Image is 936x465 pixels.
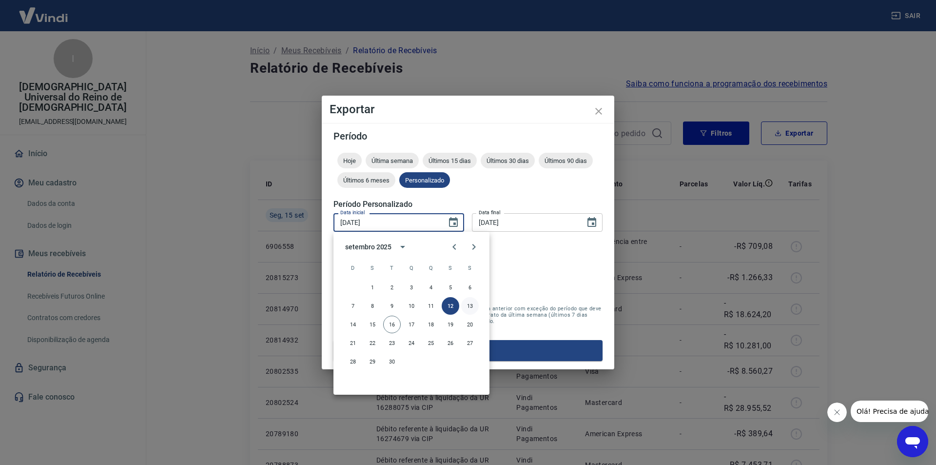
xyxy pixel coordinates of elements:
span: Últimos 6 meses [337,177,395,184]
button: 24 [403,334,420,352]
div: Hoje [337,153,362,168]
button: 30 [383,353,401,370]
span: segunda-feira [364,258,381,278]
span: Hoje [337,157,362,164]
button: 17 [403,316,420,333]
div: Última semana [366,153,419,168]
span: Últimos 90 dias [539,157,593,164]
div: Últimos 15 dias [423,153,477,168]
div: Personalizado [399,172,450,188]
label: Data final [479,209,501,216]
button: 11 [422,297,440,315]
button: 20 [461,316,479,333]
span: Últimos 30 dias [481,157,535,164]
button: 5 [442,279,459,296]
button: 1 [364,279,381,296]
button: 8 [364,297,381,315]
button: 12 [442,297,459,315]
span: Olá! Precisa de ajuda? [6,7,82,15]
button: calendar view is open, switch to year view [394,239,411,255]
button: 26 [442,334,459,352]
button: 25 [422,334,440,352]
span: terça-feira [383,258,401,278]
button: 23 [383,334,401,352]
button: Choose date, selected date is 12 de set de 2025 [444,213,463,232]
button: Next month [464,237,484,257]
button: 9 [383,297,401,315]
button: 16 [383,316,401,333]
div: Últimos 30 dias [481,153,535,168]
button: 18 [422,316,440,333]
span: Última semana [366,157,419,164]
button: 2 [383,279,401,296]
button: close [587,100,610,123]
button: Previous month [445,237,464,257]
label: Data inicial [340,209,365,216]
h5: Período Personalizado [333,200,603,209]
button: 10 [403,297,420,315]
div: Últimos 6 meses [337,172,395,188]
span: sábado [461,258,479,278]
span: Personalizado [399,177,450,184]
h5: Período [333,131,603,141]
button: 22 [364,334,381,352]
input: DD/MM/YYYY [333,213,440,231]
input: DD/MM/YYYY [472,213,578,231]
button: 19 [442,316,459,333]
div: setembro 2025 [345,242,391,252]
button: Choose date, selected date is 15 de set de 2025 [582,213,602,232]
button: 6 [461,279,479,296]
button: 7 [344,297,362,315]
iframe: Mensagem da empresa [851,401,928,422]
iframe: Fechar mensagem [827,403,847,422]
span: domingo [344,258,362,278]
button: 28 [344,353,362,370]
button: 3 [403,279,420,296]
h4: Exportar [330,103,606,115]
button: 21 [344,334,362,352]
iframe: Botão para abrir a janela de mensagens [897,426,928,457]
span: quinta-feira [422,258,440,278]
span: quarta-feira [403,258,420,278]
span: Últimos 15 dias [423,157,477,164]
button: 15 [364,316,381,333]
button: 27 [461,334,479,352]
div: Últimos 90 dias [539,153,593,168]
button: 29 [364,353,381,370]
span: sexta-feira [442,258,459,278]
button: 14 [344,316,362,333]
button: 4 [422,279,440,296]
button: 13 [461,297,479,315]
